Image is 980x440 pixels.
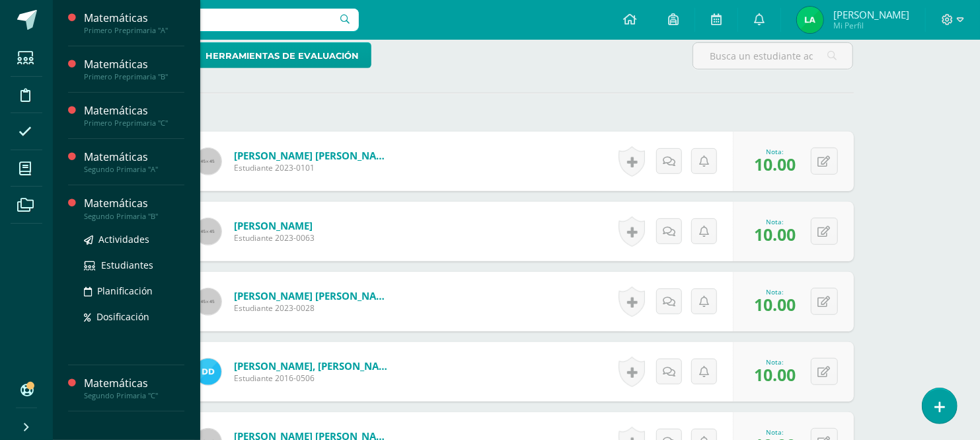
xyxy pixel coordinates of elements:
span: Mi Perfil [833,20,909,31]
div: Matemáticas [84,376,184,391]
div: Matemáticas [84,103,184,118]
span: Herramientas de evaluación [206,44,359,68]
a: Estudiantes [84,257,184,273]
a: MatemáticasSegundo Primaria "A" [84,150,184,174]
img: 45x45 [195,288,221,315]
span: Estudiante 2023-0101 [234,162,393,173]
div: Segundo Primaria "A" [84,165,184,174]
span: Estudiante 2023-0028 [234,302,393,314]
span: Dosificación [96,310,149,323]
a: [PERSON_NAME] [PERSON_NAME] [234,289,393,302]
span: 10.00 [755,293,796,316]
span: 10.00 [755,153,796,175]
div: Primero Preprimaria "B" [84,72,184,81]
span: 10.00 [755,363,796,386]
span: Planificación [97,285,153,297]
div: Matemáticas [84,150,184,165]
span: Estudiantes [101,259,153,271]
a: Herramientas de evaluación [180,42,371,68]
input: Busca un usuario... [61,9,359,31]
img: 9a1e7f6ee7d2d53670f65b8a0401b2da.png [797,7,823,33]
div: Nota: [755,147,796,156]
a: Dosificación [84,309,184,324]
div: Nota: [755,427,796,437]
img: 45x45 [195,148,221,175]
div: Segundo Primaria "B" [84,212,184,221]
a: [PERSON_NAME] [234,219,315,232]
span: Estudiante 2016-0506 [234,373,393,384]
a: MatemáticasPrimero Preprimaria "B" [84,57,184,81]
span: [PERSON_NAME] [833,8,909,21]
div: Primero Preprimaria "A" [84,26,184,35]
a: MatemáticasSegundo Primaria "C" [84,376,184,400]
span: Actividades [98,233,149,245]
a: Planificación [84,283,184,298]
a: MatemáticasPrimero Preprimaria "C" [84,103,184,128]
a: [PERSON_NAME], [PERSON_NAME] [234,359,393,373]
div: Segundo Primaria "C" [84,391,184,400]
a: [PERSON_NAME] [PERSON_NAME] [234,149,393,162]
a: MatemáticasSegundo Primaria "B" [84,196,184,220]
div: Matemáticas [84,196,184,211]
img: 45x45 [195,218,221,245]
div: Matemáticas [84,57,184,72]
span: Estudiante 2023-0063 [234,232,315,243]
div: Nota: [755,287,796,296]
input: Busca un estudiante aquí... [693,43,852,69]
div: Matemáticas [84,11,184,26]
div: Primero Preprimaria "C" [84,118,184,128]
span: 10.00 [755,223,796,245]
a: Actividades [84,232,184,247]
img: 47b10d61007c1de9b92ffcbec0f5aafd.png [195,359,221,385]
div: Nota: [755,357,796,367]
a: MatemáticasPrimero Preprimaria "A" [84,11,184,35]
div: Nota: [755,217,796,226]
